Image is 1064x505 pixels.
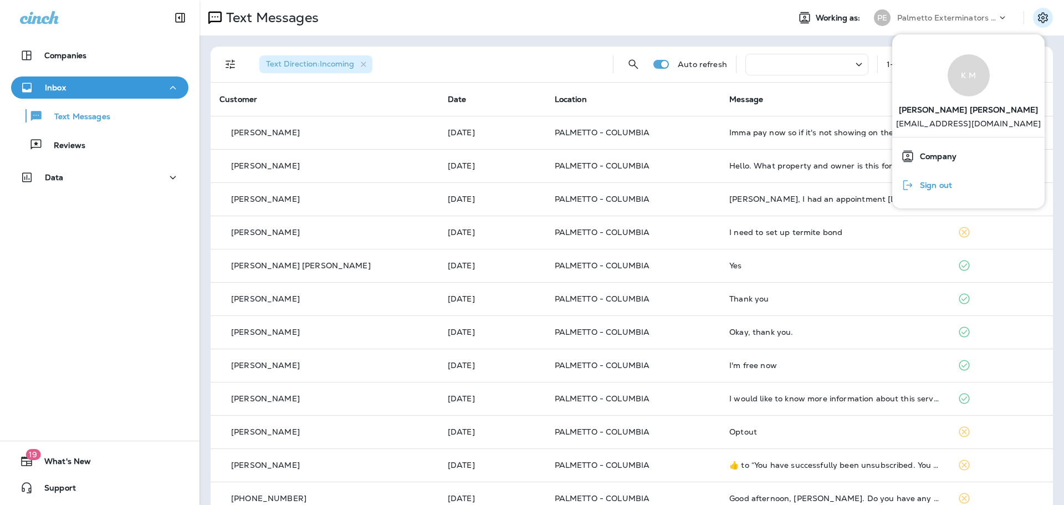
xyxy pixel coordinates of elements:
button: Filters [219,53,242,75]
button: Companies [11,44,188,67]
span: Working as: [816,13,863,23]
span: 19 [25,449,40,460]
div: ​👍​ to “ You have successfully been unsubscribed. You will not receive any more messages from thi... [729,461,940,470]
div: Text Direction:Incoming [259,55,372,73]
button: Data [11,166,188,188]
span: What's New [33,457,91,470]
p: [PERSON_NAME] [231,461,300,470]
span: PALMETTO - COLUMBIA [555,427,650,437]
button: Text Messages [11,104,188,127]
p: [PERSON_NAME] [231,294,300,303]
p: Aug 11, 2025 09:20 AM [448,195,537,203]
p: Text Messages [43,112,110,123]
button: 19What's New [11,450,188,472]
span: PALMETTO - COLUMBIA [555,261,650,271]
p: Palmetto Exterminators LLC [897,13,997,22]
p: Aug 7, 2025 01:05 PM [448,461,537,470]
button: Collapse Sidebar [165,7,196,29]
div: Yes [729,261,940,270]
p: Aug 8, 2025 01:10 PM [448,361,537,370]
span: PALMETTO - COLUMBIA [555,227,650,237]
p: Auto refresh [678,60,727,69]
p: Reviews [43,141,85,151]
span: PALMETTO - COLUMBIA [555,127,650,137]
p: Data [45,173,64,182]
span: Message [729,94,763,104]
button: Support [11,477,188,499]
div: Thank you [729,294,940,303]
p: Text Messages [222,9,319,26]
span: Customer [219,94,257,104]
span: PALMETTO - COLUMBIA [555,194,650,204]
button: Search Messages [622,53,644,75]
span: PALMETTO - COLUMBIA [555,394,650,404]
button: Company [892,142,1045,171]
div: K M [948,54,990,96]
span: PALMETTO - COLUMBIA [555,460,650,470]
button: Reviews [11,133,188,156]
span: Sign out [914,181,952,190]
span: PALMETTO - COLUMBIA [555,327,650,337]
div: PE [874,9,891,26]
span: [PERSON_NAME] [PERSON_NAME] [899,96,1039,119]
p: Aug 13, 2025 01:45 PM [448,128,537,137]
p: Aug 8, 2025 01:15 PM [448,328,537,336]
p: [PERSON_NAME] [231,195,300,203]
span: Text Direction : Incoming [266,59,354,69]
p: [PHONE_NUMBER] [231,494,306,503]
div: Jason, I had an appointment today at 4933 w liberty park Cir 29405. I see someone at the house al... [729,195,940,203]
p: [PERSON_NAME] [231,394,300,403]
a: Company [897,145,1040,167]
p: [PERSON_NAME] [231,427,300,436]
p: [PERSON_NAME] [231,328,300,336]
p: Aug 11, 2025 07:14 AM [448,228,537,237]
p: Aug 8, 2025 10:14 AM [448,427,537,436]
div: I would like to know more information about this service [729,394,940,403]
span: PALMETTO - COLUMBIA [555,294,650,304]
span: Support [33,483,76,497]
div: Optout [729,427,940,436]
span: PALMETTO - COLUMBIA [555,161,650,171]
span: Location [555,94,587,104]
div: 1 - 20 of many [887,60,938,69]
span: Date [448,94,467,104]
p: Aug 8, 2025 10:42 AM [448,394,537,403]
div: Hello. What property and owner is this for? [729,161,940,170]
p: [PERSON_NAME] [231,128,300,137]
p: [PERSON_NAME] [231,161,300,170]
p: [EMAIL_ADDRESS][DOMAIN_NAME] [896,119,1041,137]
p: [PERSON_NAME] [231,228,300,237]
p: Aug 13, 2025 09:42 AM [448,161,537,170]
span: PALMETTO - COLUMBIA [555,493,650,503]
div: Imma pay now so if it's not showing on the site should I just call u. Im sorry I may have asked t... [729,128,940,137]
span: Company [914,152,956,161]
p: Inbox [45,83,66,92]
p: Aug 6, 2025 02:58 PM [448,494,537,503]
button: Settings [1033,8,1053,28]
div: Okay, thank you. [729,328,940,336]
p: [PERSON_NAME] [PERSON_NAME] [231,261,371,270]
p: [PERSON_NAME] [231,361,300,370]
p: Companies [44,51,86,60]
span: PALMETTO - COLUMBIA [555,360,650,370]
button: Sign out [892,171,1045,200]
p: Aug 8, 2025 03:44 PM [448,294,537,303]
div: I'm free now [729,361,940,370]
div: Good afternoon, Lauren. Do you have any updates regarding Lauren Kareem's appointment? - Pacha [729,494,940,503]
a: K M[PERSON_NAME] [PERSON_NAME] [EMAIL_ADDRESS][DOMAIN_NAME] [892,43,1045,137]
div: I need to set up termite bond [729,228,940,237]
p: Aug 8, 2025 04:23 PM [448,261,537,270]
button: Inbox [11,76,188,99]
